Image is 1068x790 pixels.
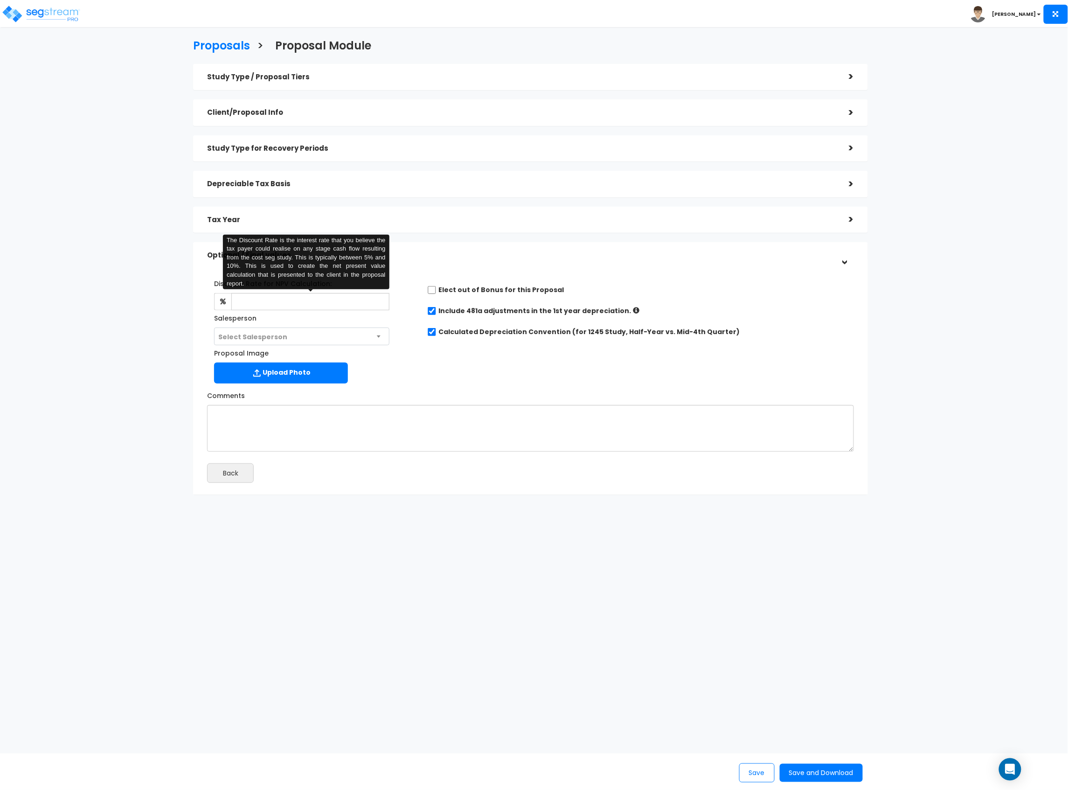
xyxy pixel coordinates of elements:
[835,105,854,120] div: >
[214,345,269,358] label: Proposal Image
[218,332,287,342] span: Select Salesperson
[223,235,389,289] div: The Discount Rate is the interest rate that you believe the tax payer could realise on any stage ...
[214,276,332,288] label: Discount Rate for NPV Calculation:
[780,764,863,782] button: Save and Download
[438,285,564,294] label: Elect out of Bonus for this Proposal
[970,6,986,22] img: avatar.png
[207,252,835,259] h5: Optional / Final values
[207,388,245,400] label: Comments
[438,327,740,336] label: Calculated Depreciation Convention (for 1245 Study, Half-Year vs. Mid-4th Quarter)
[207,463,254,483] button: Back
[992,11,1036,18] b: [PERSON_NAME]
[257,40,264,54] h3: >
[214,363,348,384] label: Upload Photo
[835,70,854,84] div: >
[438,306,631,315] label: Include 481a adjustments in the 1st year depreciation.
[207,73,835,81] h5: Study Type / Proposal Tiers
[999,758,1021,781] div: Open Intercom Messenger
[186,30,250,59] a: Proposals
[275,40,371,54] h3: Proposal Module
[835,177,854,191] div: >
[193,40,250,54] h3: Proposals
[207,109,835,117] h5: Client/Proposal Info
[633,307,639,314] i: If checked: Increased depreciation = Aggregated Post-Study (up to Tax Year) – Prior Accumulated D...
[1,5,81,23] img: logo_pro_r.png
[268,30,371,59] a: Proposal Module
[214,310,257,323] label: Salesperson
[835,212,854,227] div: >
[835,141,854,155] div: >
[251,367,263,379] img: Upload Icon
[207,216,835,224] h5: Tax Year
[739,763,775,783] button: Save
[837,246,852,265] div: >
[207,145,835,153] h5: Study Type for Recovery Periods
[207,180,835,188] h5: Depreciable Tax Basis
